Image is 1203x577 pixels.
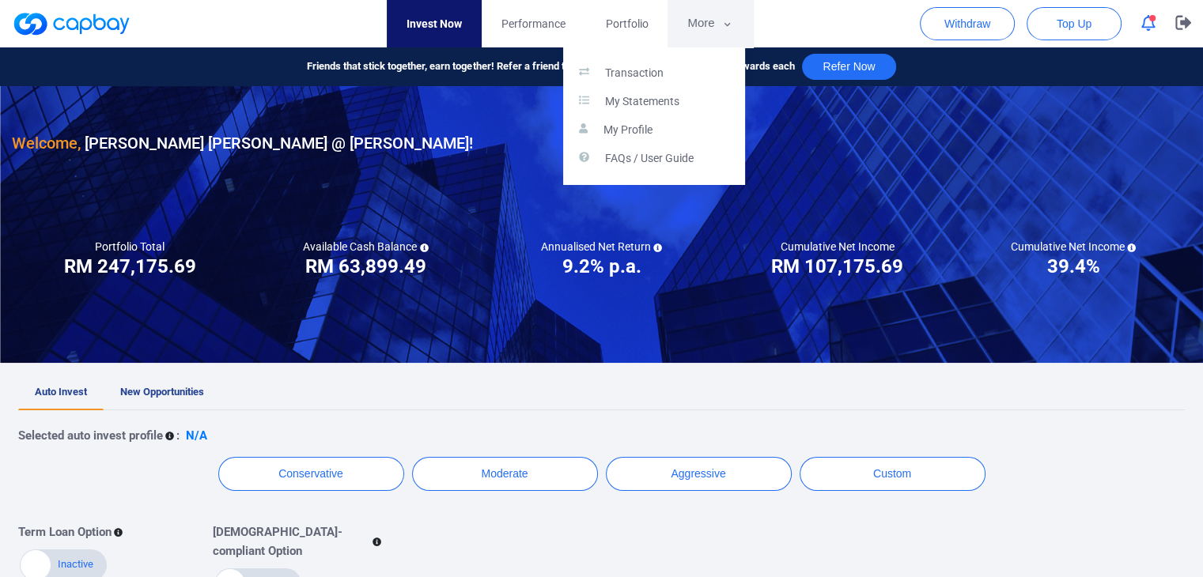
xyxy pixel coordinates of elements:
[563,145,745,173] a: FAQs / User Guide
[605,66,664,81] p: Transaction
[605,152,694,166] p: FAQs / User Guide
[603,123,653,138] p: My Profile
[563,116,745,145] a: My Profile
[563,88,745,116] a: My Statements
[563,59,745,88] a: Transaction
[605,95,679,109] p: My Statements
